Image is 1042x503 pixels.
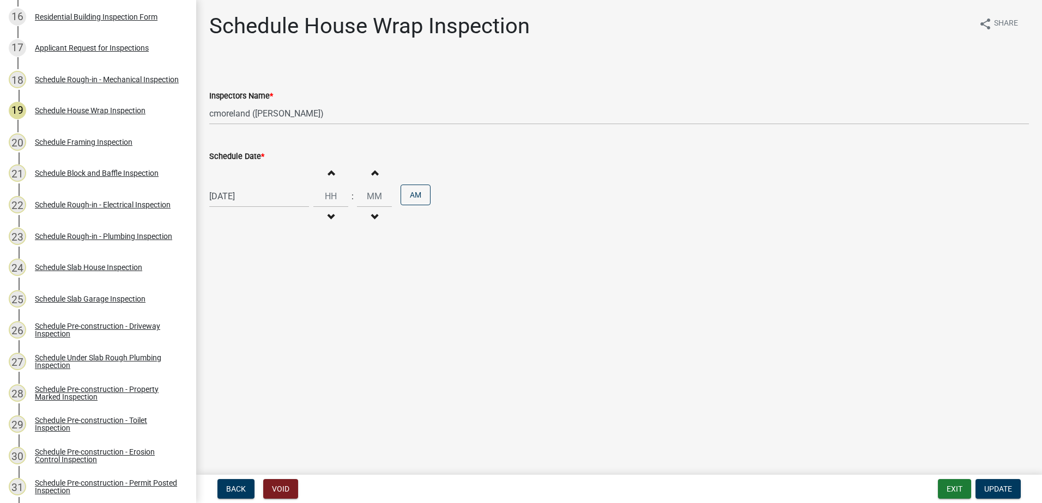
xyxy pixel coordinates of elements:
[209,93,273,100] label: Inspectors Name
[348,190,357,203] div: :
[209,13,530,39] h1: Schedule House Wrap Inspection
[35,479,179,494] div: Schedule Pre-construction - Permit Posted Inspection
[35,322,179,338] div: Schedule Pre-construction - Driveway Inspection
[976,479,1021,499] button: Update
[35,385,179,401] div: Schedule Pre-construction - Property Marked Inspection
[35,354,179,369] div: Schedule Under Slab Rough Plumbing Inspection
[35,138,132,146] div: Schedule Framing Inspection
[35,416,179,432] div: Schedule Pre-construction - Toilet Inspection
[35,44,149,52] div: Applicant Request for Inspections
[9,71,26,88] div: 18
[984,484,1012,493] span: Update
[209,153,264,161] label: Schedule Date
[226,484,246,493] span: Back
[9,415,26,433] div: 29
[35,201,171,208] div: Schedule Rough-in - Electrical Inspection
[979,17,992,30] i: share
[35,232,172,240] div: Schedule Rough-in - Plumbing Inspection
[9,478,26,495] div: 31
[35,169,159,177] div: Schedule Block and Baffle Inspection
[9,164,26,182] div: 21
[217,479,255,499] button: Back
[9,384,26,402] div: 28
[9,196,26,213] div: 22
[35,448,179,463] div: Schedule Pre-construction - Erosion Control Inspection
[9,39,26,57] div: 17
[9,290,26,308] div: 25
[35,263,142,271] div: Schedule Slab House Inspection
[9,321,26,339] div: 26
[35,107,146,114] div: Schedule House Wrap Inspection
[263,479,298,499] button: Void
[9,259,26,276] div: 24
[938,479,971,499] button: Exit
[209,185,309,207] input: mm/dd/yyyy
[9,8,26,26] div: 16
[401,185,431,205] button: AM
[994,17,1018,30] span: Share
[9,133,26,151] div: 20
[9,228,26,245] div: 23
[35,76,179,83] div: Schedule Rough-in - Mechanical Inspection
[9,353,26,370] div: 27
[970,13,1027,34] button: shareShare
[35,295,146,303] div: Schedule Slab Garage Inspection
[357,185,392,207] input: Minutes
[35,13,157,21] div: Residential Building Inspection Form
[313,185,348,207] input: Hours
[9,447,26,464] div: 30
[9,102,26,119] div: 19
